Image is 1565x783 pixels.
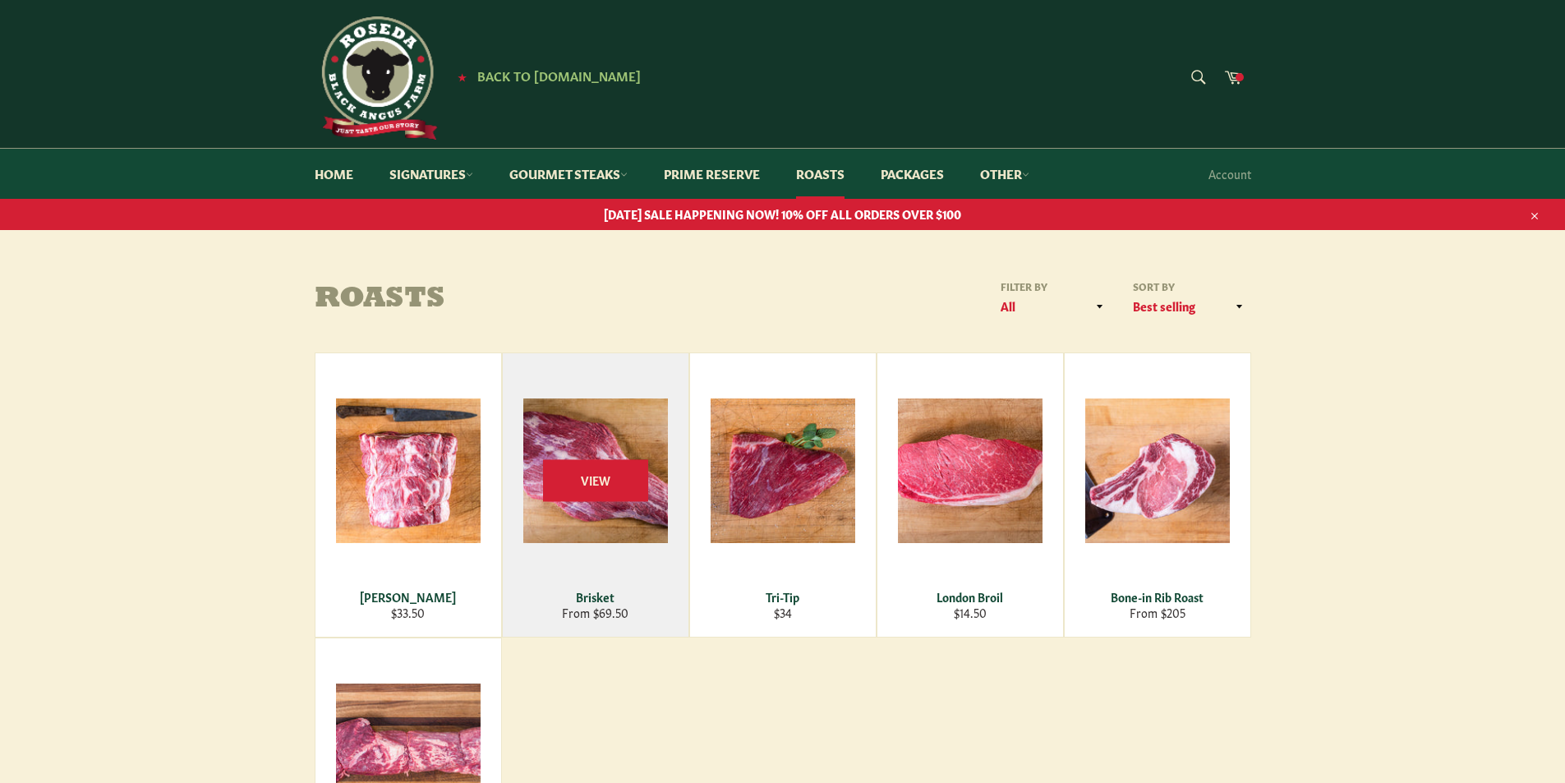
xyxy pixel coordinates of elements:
[1075,589,1240,605] div: Bone-in Rib Roast
[336,398,481,543] img: Chuck Roast
[298,149,370,199] a: Home
[995,279,1112,293] label: Filter by
[964,149,1046,199] a: Other
[513,589,678,605] div: Brisket
[315,352,502,638] a: Chuck Roast [PERSON_NAME] $33.50
[1128,279,1251,293] label: Sort by
[449,70,641,83] a: ★ Back to [DOMAIN_NAME]
[1085,398,1230,543] img: Bone-in Rib Roast
[1075,605,1240,620] div: From $205
[689,352,877,638] a: Tri-Tip Tri-Tip $34
[898,398,1043,543] img: London Broil
[477,67,641,84] span: Back to [DOMAIN_NAME]
[700,589,865,605] div: Tri-Tip
[325,605,490,620] div: $33.50
[458,70,467,83] span: ★
[315,283,783,316] h1: Roasts
[1200,150,1259,198] a: Account
[887,605,1052,620] div: $14.50
[543,459,648,501] span: View
[647,149,776,199] a: Prime Reserve
[325,589,490,605] div: [PERSON_NAME]
[887,589,1052,605] div: London Broil
[493,149,644,199] a: Gourmet Steaks
[711,398,855,543] img: Tri-Tip
[502,352,689,638] a: Brisket Brisket From $69.50 View
[877,352,1064,638] a: London Broil London Broil $14.50
[315,16,438,140] img: Roseda Beef
[864,149,960,199] a: Packages
[700,605,865,620] div: $34
[373,149,490,199] a: Signatures
[780,149,861,199] a: Roasts
[1064,352,1251,638] a: Bone-in Rib Roast Bone-in Rib Roast From $205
